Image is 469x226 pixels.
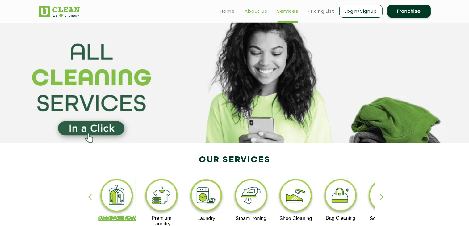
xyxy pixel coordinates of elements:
[366,177,404,216] img: sofa_cleaning_11zon.webp
[277,7,298,15] a: Services
[339,5,383,18] a: Login/Signup
[277,216,315,221] p: Shoe Cleaning
[232,177,270,216] img: steam_ironing_11zon.webp
[308,7,334,15] a: Pricing List
[366,216,404,221] p: Sofa Cleaning
[220,7,235,15] a: Home
[143,177,181,215] img: premium_laundry_cleaning_11zon.webp
[322,215,360,221] p: Bag Cleaning
[98,216,136,221] p: [MEDICAL_DATA]
[245,7,267,15] a: About us
[187,216,225,221] p: Laundry
[39,6,80,17] img: UClean Laundry and Dry Cleaning
[232,216,270,221] p: Steam Ironing
[387,5,431,18] a: Franchise
[98,177,136,216] img: dry_cleaning_11zon.webp
[187,177,225,216] img: laundry_cleaning_11zon.webp
[322,177,360,215] img: bag_cleaning_11zon.webp
[277,177,315,216] img: shoe_cleaning_11zon.webp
